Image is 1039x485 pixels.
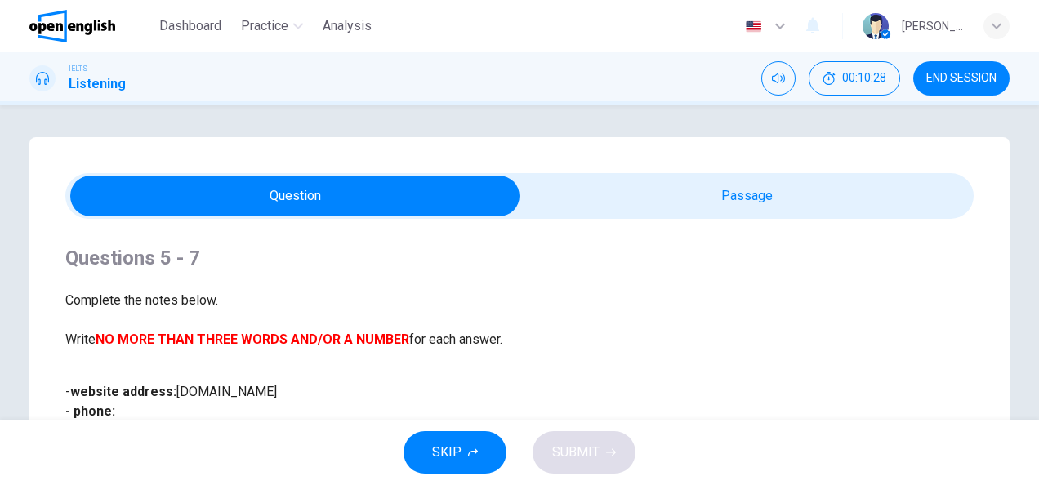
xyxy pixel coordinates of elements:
span: Dashboard [159,16,221,36]
b: website address: [70,384,176,399]
div: Mute [761,61,796,96]
span: IELTS [69,63,87,74]
button: END SESSION [913,61,1010,96]
a: OpenEnglish logo [29,10,153,42]
img: OpenEnglish logo [29,10,115,42]
span: SKIP [432,441,462,464]
h4: Questions 5 - 7 [65,245,974,271]
span: Complete the notes below. Write for each answer. [65,292,502,347]
span: 00:10:28 [842,72,886,85]
span: Analysis [323,16,372,36]
button: Analysis [316,11,378,41]
button: Practice [234,11,310,41]
img: Profile picture [863,13,889,39]
button: 00:10:28 [809,61,900,96]
b: NO MORE THAN THREE WORDS AND/OR A NUMBER [96,331,409,347]
img: en [743,20,764,33]
button: Dashboard [153,11,228,41]
span: - [DOMAIN_NAME] [65,384,277,419]
div: [PERSON_NAME] [902,16,964,36]
div: Hide [809,61,900,96]
button: SKIP [404,431,506,474]
b: - phone: [65,403,115,419]
span: END SESSION [926,72,997,85]
h1: Listening [69,74,126,94]
span: Practice [241,16,288,36]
